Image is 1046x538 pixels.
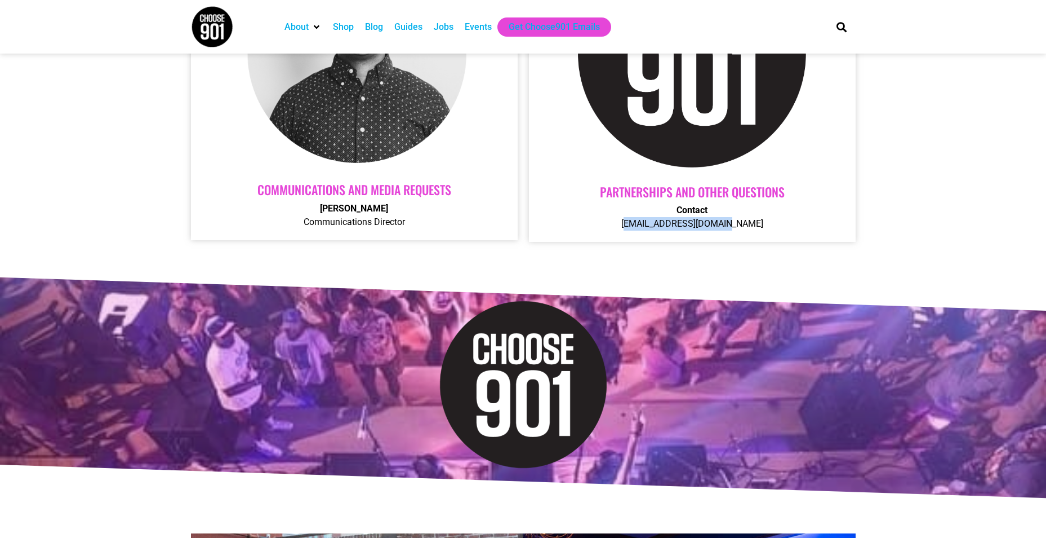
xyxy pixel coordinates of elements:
[284,20,309,34] a: About
[832,17,851,36] div: Search
[509,20,600,34] a: Get Choose901 Emails
[540,204,844,231] p: [EMAIL_ADDRESS][DOMAIN_NAME]
[600,183,785,201] a: Partnerships AND OTHER QUESTIONS
[257,180,451,199] a: Communications and Media Requests
[279,17,327,37] div: About
[439,300,608,469] img: Choose 901 logo in black and white for contact purposes.
[279,17,817,37] nav: Main nav
[365,20,383,34] a: Blog
[202,202,506,229] p: Communications Director
[394,20,422,34] a: Guides
[676,205,707,215] strong: Contact
[320,203,388,214] strong: [PERSON_NAME]
[465,20,492,34] a: Events
[333,20,354,34] a: Shop
[434,20,453,34] a: Jobs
